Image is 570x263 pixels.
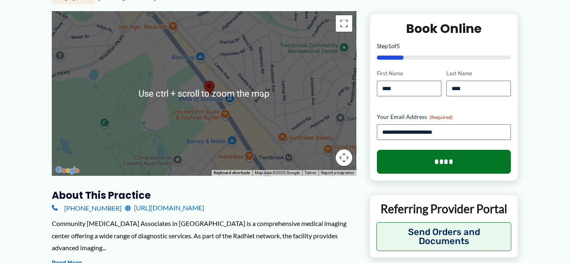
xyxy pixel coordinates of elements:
[52,189,356,202] h3: About this practice
[52,202,122,214] a: [PHONE_NUMBER]
[54,165,81,176] a: Open this area in Google Maps (opens a new window)
[376,222,512,251] button: Send Orders and Documents
[52,217,356,254] div: Community [MEDICAL_DATA] Associates in [GEOGRAPHIC_DATA] is a comprehensive medical imaging cente...
[377,70,441,77] label: First Name
[54,165,81,176] img: Google
[377,21,511,37] h2: Book Online
[446,70,511,77] label: Last Name
[214,170,250,176] button: Keyboard shortcuts
[255,170,300,175] span: Map data ©2025 Google
[377,43,511,49] p: Step of
[336,15,352,32] button: Toggle fullscreen view
[336,149,352,166] button: Map camera controls
[397,42,400,49] span: 5
[125,202,204,214] a: [URL][DOMAIN_NAME]
[305,170,316,175] a: Terms (opens in new tab)
[388,42,391,49] span: 1
[429,114,453,120] span: (Required)
[321,170,354,175] a: Report a map error
[377,113,511,121] label: Your Email Address
[376,201,512,216] p: Referring Provider Portal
